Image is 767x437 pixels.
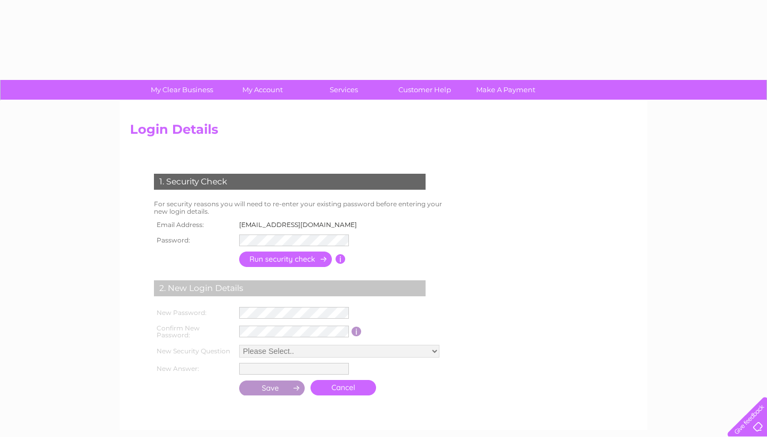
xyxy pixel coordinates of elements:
h2: Login Details [130,122,637,142]
input: Submit [239,381,305,395]
a: Make A Payment [462,80,550,100]
a: Cancel [311,380,376,395]
input: Information [336,254,346,264]
th: Confirm New Password: [151,321,236,343]
div: 1. Security Check [154,174,426,190]
td: [EMAIL_ADDRESS][DOMAIN_NAME] [236,218,366,232]
th: New Answer: [151,360,236,377]
input: Information [352,327,362,336]
th: Password: [151,232,236,249]
a: Services [300,80,388,100]
th: New Password: [151,304,236,321]
th: Email Address: [151,218,236,232]
a: My Clear Business [138,80,226,100]
th: New Security Question [151,342,236,360]
a: Customer Help [381,80,469,100]
td: For security reasons you will need to re-enter your existing password before entering your new lo... [151,198,454,218]
div: 2. New Login Details [154,280,426,296]
a: My Account [219,80,307,100]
